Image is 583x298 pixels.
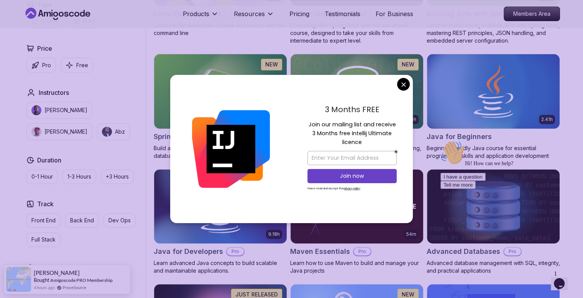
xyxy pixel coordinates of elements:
div: 👋Hi! How can we help?I have a questionTell me more [3,3,141,51]
img: :wave: [3,3,28,28]
p: Abz [115,128,125,136]
button: Resources [234,9,274,25]
a: Java for Beginners card2.41hJava for BeginnersBeginner-friendly Java course for essential program... [427,54,560,160]
img: Spring Boot for Beginners card [154,54,287,129]
p: NEW [265,61,278,68]
button: +3 Hours [101,169,134,184]
img: Advanced Databases card [427,169,560,244]
h2: Duration [37,156,61,165]
p: Free [76,61,88,69]
p: +3 Hours [106,173,129,180]
p: Front End [31,217,56,224]
img: instructor img [31,127,41,137]
p: Beginner-friendly Java course for essential programming skills and application development [427,144,560,160]
button: 0-1 Hour [26,169,58,184]
h2: Advanced Databases [427,246,500,257]
p: [PERSON_NAME] [44,106,87,114]
p: Advanced database management with SQL, integrity, and practical applications [427,259,560,275]
a: Members Area [504,7,560,21]
h2: Price [37,44,52,53]
h2: Instructors [39,88,69,97]
p: 54m [406,231,416,237]
button: Products [183,9,218,25]
p: 9.18h [268,231,280,237]
iframe: chat widget [551,267,575,290]
p: 0-1 Hour [31,173,53,180]
span: Bought [34,277,49,283]
p: Dive deep into Spring Boot with our advanced course, designed to take your skills from intermedia... [290,22,424,45]
button: Full Stack [26,232,61,247]
iframe: chat widget [437,137,575,263]
p: Products [183,9,209,18]
p: NEW [402,61,414,68]
button: Tell me more [3,43,38,51]
button: Back End [65,213,99,228]
a: Java for Developers card9.18hJava for DevelopersProLearn advanced Java concepts to build scalable... [154,169,287,275]
p: Learn how to use Maven to build and manage your Java projects [290,259,424,275]
button: Free [61,58,93,73]
a: Advanced Databases cardAdvanced DatabasesProAdvanced database management with SQL, integrity, and... [427,169,560,275]
p: 1-3 Hours [67,173,91,180]
p: Learn to build robust, scalable APIs with Spring Boot, mastering REST principles, JSON handling, ... [427,22,560,45]
a: Pricing [289,9,309,18]
button: instructor img[PERSON_NAME] [26,123,92,140]
p: Full Stack [31,236,56,243]
button: Dev Ops [103,213,136,228]
img: Spring Data JPA card [291,54,423,129]
button: I have a question [3,35,48,43]
img: instructor img [31,105,41,115]
a: Amigoscode PRO Membership [50,277,113,283]
p: 2.41h [541,116,553,123]
h2: Track [37,199,54,209]
p: Pro [227,248,244,255]
h2: Java for Beginners [427,131,492,142]
p: [PERSON_NAME] [44,128,87,136]
img: provesource social proof notification image [6,267,31,292]
p: Pro [354,248,371,255]
img: instructor img [102,127,112,137]
p: Resources [234,9,265,18]
button: instructor img[PERSON_NAME] [26,102,92,119]
a: ProveSource [62,284,86,291]
button: 1-3 Hours [62,169,96,184]
a: Testimonials [325,9,360,18]
img: Java for Beginners card [427,54,560,129]
button: Front End [26,213,61,228]
span: [PERSON_NAME] [34,270,80,276]
h2: Java for Developers [154,246,223,257]
h2: Spring Boot for Beginners [154,131,241,142]
p: Learn advanced Java concepts to build scalable and maintainable applications. [154,259,287,275]
h2: Level [37,262,53,272]
a: Spring Boot for Beginners card1.67hNEWSpring Boot for BeginnersBuild a CRUD API with Spring Boot ... [154,54,287,160]
span: 4 hours ago [34,284,55,291]
a: Spring Data JPA card6.65hNEWSpring Data JPAProMaster database management, advanced querying, and ... [290,54,424,160]
p: Learn the fundamentals of Linux and how to use the command line [154,22,287,37]
img: Java for Developers card [154,169,287,244]
p: Dev Ops [108,217,131,224]
h2: Maven Essentials [290,246,350,257]
button: Pro [26,58,56,73]
p: Back End [70,217,94,224]
p: Pro [42,61,51,69]
button: instructor imgAbz [97,123,130,140]
p: Build a CRUD API with Spring Boot and PostgreSQL database using Spring Data JPA and Spring AI [154,144,287,160]
a: For Business [376,9,413,18]
span: Hi! How can we help? [3,23,76,29]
